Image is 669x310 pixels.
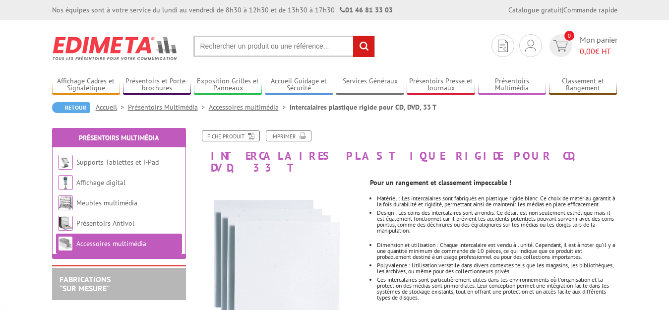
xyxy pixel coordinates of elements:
[580,34,617,57] span: Mon panier
[76,198,137,207] a: Meubles multimédia
[79,133,159,142] a: Présentoirs Multimédia
[58,155,73,170] img: Supports Tablettes et i-Pad
[76,239,146,248] a: Accessoires multimédia
[508,5,617,15] div: |
[193,36,375,57] input: Rechercher un produit ou une référence...
[265,77,333,93] a: Accueil Guidage et Sécurité
[478,77,547,93] a: Présentoirs Multimédia
[290,102,436,112] li: Intercalaires plastique rigide pour CD, DVD, 33 T
[202,130,260,141] a: Fiche produit
[194,77,262,93] a: Exposition Grilles et Panneaux
[377,195,617,207] li: Matériel : Les intercalaires sont fabriqués en plastique rigide blanc. Ce choix de matériau garan...
[52,30,179,66] img: Edimeta
[564,31,574,41] span: 0
[123,77,191,93] a: Présentoirs et Porte-brochures
[96,103,128,112] a: Accueil
[52,102,90,113] a: Retour
[128,103,209,112] a: Présentoirs Multimédia
[377,210,617,234] div: Design : Les coins des intercalaires sont arrondis. Ce détail est non seulement esthétique mais i...
[209,103,290,112] a: Accessoires multimédia
[266,130,311,141] a: Imprimer
[563,5,617,14] a: Commande rapide
[340,5,393,14] strong: 01 46 81 33 03
[547,34,617,57] a: devis rapide 0 Mon panier 0,00€ HT
[58,236,73,251] img: Accessoires multimédia
[76,219,134,228] a: Présentoirs Antivol
[580,46,595,56] span: 0,00
[377,277,617,301] li: Ces intercalaires sont particulièrement utiles dans les environnements où l'organisation et la pr...
[549,77,617,93] a: Classement et Rangement
[498,40,508,52] img: devis rapide
[353,36,374,57] input: rechercher
[377,262,617,274] li: Polyvalence : Utilisation versatile dans divers contextes tels que les magasins, les bibliothèque...
[52,5,393,15] div: Nos équipes sont à votre service du lundi au vendredi de 8h30 à 12h30 et de 13h30 à 17h30
[58,195,73,210] img: Meubles multimédia
[553,40,568,52] img: devis rapide
[370,178,511,187] strong: Pour un rangement et classement impeccable !
[60,274,111,293] a: FABRICATIONS"Sur Mesure"
[76,178,125,187] a: Affichage digital
[377,242,617,260] li: Dimension et utilisation : Chaque intercalaire est vendu à l'unité. Cependant, il est à noter qu'...
[76,158,159,167] a: Supports Tablettes et i-Pad
[525,40,536,52] img: devis rapide
[336,77,404,93] a: Services Généraux
[58,216,73,231] img: Présentoirs Antivol
[508,5,562,14] a: Catalogue gratuit
[188,130,625,174] h1: Intercalaires plastique rigide pour CD, DVD, 33 T
[407,77,475,93] a: Présentoirs Presse et Journaux
[58,175,73,190] img: Affichage digital
[580,46,617,57] span: € HT
[52,77,121,93] a: Affichage Cadres et Signalétique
